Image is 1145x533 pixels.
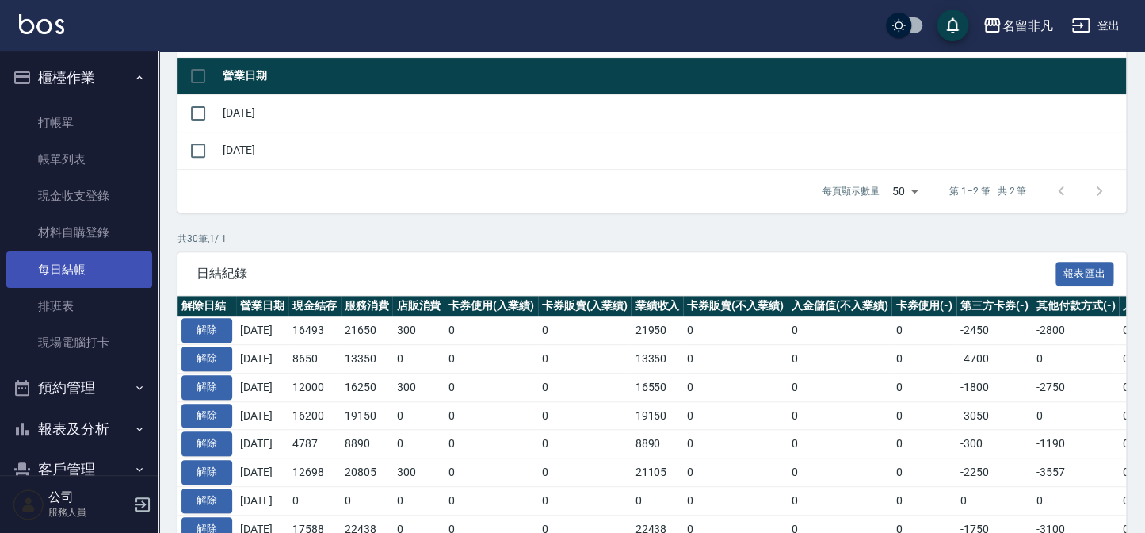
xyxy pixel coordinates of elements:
[341,316,393,345] td: 21650
[236,316,288,345] td: [DATE]
[392,345,445,374] td: 0
[6,178,152,214] a: 現金收支登錄
[288,373,341,401] td: 12000
[177,232,1126,246] p: 共 30 筆, 1 / 1
[788,401,892,430] td: 0
[891,486,956,515] td: 0
[1032,401,1119,430] td: 0
[956,296,1032,316] th: 第三方卡券(-)
[445,296,538,316] th: 卡券使用(入業績)
[445,458,538,487] td: 0
[236,401,288,430] td: [DATE]
[683,458,788,487] td: 0
[181,404,232,428] button: 解除
[236,458,288,487] td: [DATE]
[631,458,683,487] td: 21105
[6,57,152,98] button: 櫃檯作業
[1032,486,1119,515] td: 0
[538,296,632,316] th: 卡券販賣(入業績)
[956,430,1032,458] td: -300
[1055,262,1114,286] button: 報表匯出
[288,430,341,458] td: 4787
[891,296,956,316] th: 卡券使用(-)
[392,486,445,515] td: 0
[6,288,152,324] a: 排班表
[288,345,341,374] td: 8650
[631,316,683,345] td: 21950
[6,105,152,141] a: 打帳單
[788,458,892,487] td: 0
[392,296,445,316] th: 店販消費
[956,401,1032,430] td: -3050
[683,373,788,401] td: 0
[538,430,632,458] td: 0
[236,345,288,374] td: [DATE]
[1065,11,1126,40] button: 登出
[538,458,632,487] td: 0
[891,401,956,430] td: 0
[445,486,538,515] td: 0
[1032,458,1119,487] td: -3557
[538,401,632,430] td: 0
[6,251,152,288] a: 每日結帳
[886,170,924,213] div: 50
[445,401,538,430] td: 0
[1055,265,1114,280] a: 報表匯出
[956,373,1032,401] td: -1800
[538,486,632,515] td: 0
[341,430,393,458] td: 8890
[48,489,129,505] h5: 公司
[288,486,341,515] td: 0
[341,345,393,374] td: 13350
[19,14,64,34] img: Logo
[1032,345,1119,374] td: 0
[445,316,538,345] td: 0
[219,94,1126,132] td: [DATE]
[891,345,956,374] td: 0
[1032,316,1119,345] td: -2800
[631,401,683,430] td: 19150
[631,296,683,316] th: 業績收入
[6,408,152,450] button: 報表及分析
[181,460,232,485] button: 解除
[181,318,232,343] button: 解除
[6,141,152,178] a: 帳單列表
[1002,16,1052,36] div: 名留非凡
[1032,430,1119,458] td: -1190
[341,401,393,430] td: 19150
[538,316,632,345] td: 0
[236,296,288,316] th: 營業日期
[956,486,1032,515] td: 0
[891,430,956,458] td: 0
[631,345,683,374] td: 13350
[181,375,232,400] button: 解除
[822,184,880,198] p: 每頁顯示數量
[631,430,683,458] td: 8890
[683,316,788,345] td: 0
[392,316,445,345] td: 300
[538,345,632,374] td: 0
[392,401,445,430] td: 0
[219,58,1126,95] th: 營業日期
[392,430,445,458] td: 0
[631,486,683,515] td: 0
[1032,296,1119,316] th: 其他付款方式(-)
[288,401,341,430] td: 16200
[949,184,1026,198] p: 第 1–2 筆 共 2 筆
[341,373,393,401] td: 16250
[236,373,288,401] td: [DATE]
[683,345,788,374] td: 0
[181,347,232,371] button: 解除
[891,373,956,401] td: 0
[683,486,788,515] td: 0
[6,449,152,490] button: 客戶管理
[891,316,956,345] td: 0
[1032,373,1119,401] td: -2750
[788,430,892,458] td: 0
[197,266,1055,282] span: 日結紀錄
[341,458,393,487] td: 20805
[538,373,632,401] td: 0
[631,373,683,401] td: 16550
[683,296,788,316] th: 卡券販賣(不入業績)
[177,296,236,316] th: 解除日結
